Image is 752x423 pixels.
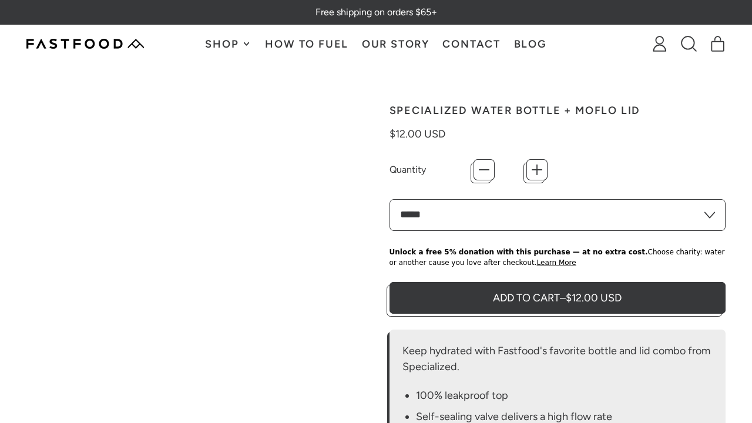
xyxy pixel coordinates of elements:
[416,388,713,404] li: 100% leakproof top
[205,39,241,49] span: Shop
[355,25,437,62] a: Our Story
[507,25,553,62] a: Blog
[402,343,713,375] div: Keep hydrated with Fastfood's favorite bottle and lid combo from Specialized.
[474,159,495,180] button: −
[390,163,474,177] label: Quantity
[258,25,355,62] a: How To Fuel
[199,25,258,62] button: Shop
[390,282,726,314] button: Add to Cart
[390,127,445,140] span: $12.00 USD
[526,159,548,180] button: +
[436,25,507,62] a: Contact
[26,39,144,49] img: Fastfood
[390,105,726,116] h1: Specialized Water Bottle + Moflo Lid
